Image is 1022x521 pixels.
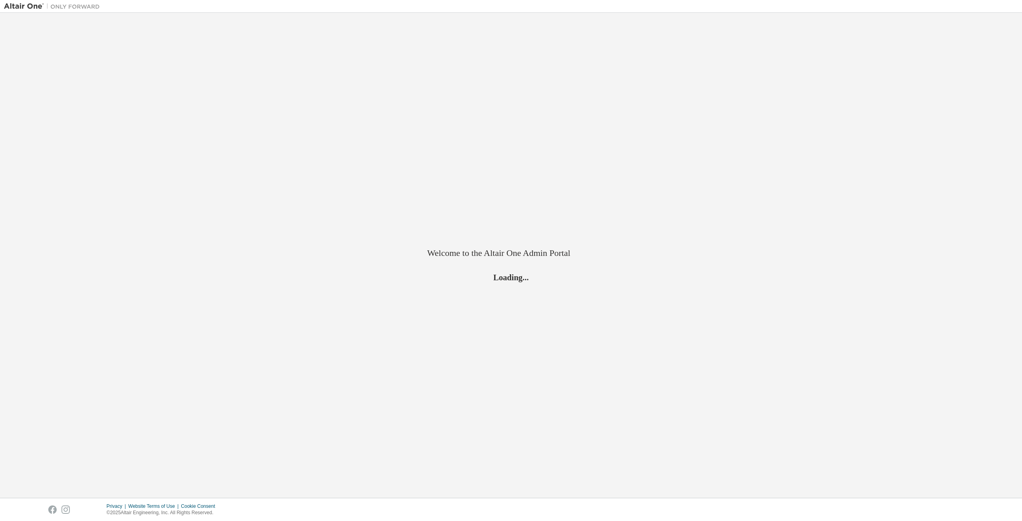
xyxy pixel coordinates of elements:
img: facebook.svg [48,505,57,514]
p: © 2025 Altair Engineering, Inc. All Rights Reserved. [107,509,220,516]
div: Privacy [107,503,128,509]
h2: Loading... [427,272,595,282]
h2: Welcome to the Altair One Admin Portal [427,248,595,259]
div: Cookie Consent [181,503,220,509]
div: Website Terms of Use [128,503,181,509]
img: Altair One [4,2,104,10]
img: instagram.svg [61,505,70,514]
